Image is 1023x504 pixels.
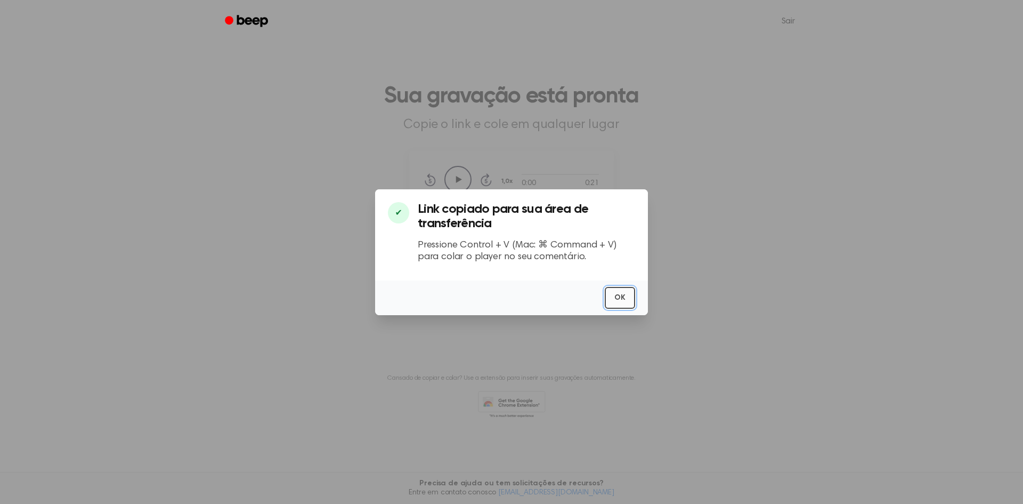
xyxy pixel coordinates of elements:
[782,17,795,26] font: Sair
[418,203,588,230] font: Link copiado para sua área de transferência
[605,287,635,309] button: OK
[217,11,278,32] a: Bip
[614,294,626,301] font: OK
[395,207,402,218] font: ✔
[418,241,616,262] font: Pressione Control + V (Mac: ⌘ Command + V) para colar o player no seu comentário.
[771,9,806,34] a: Sair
